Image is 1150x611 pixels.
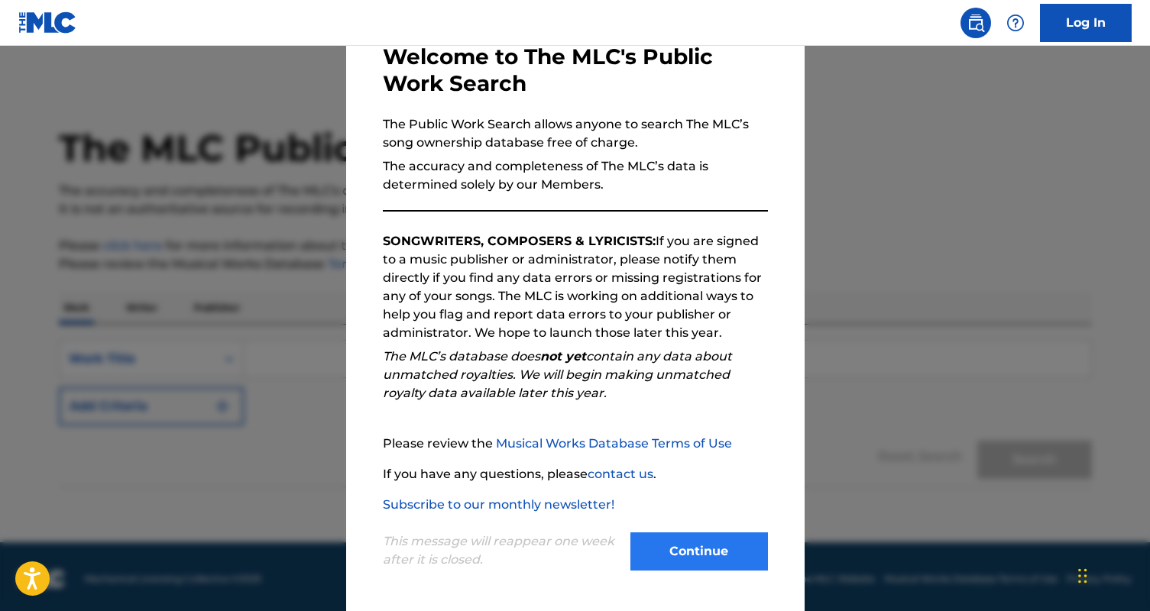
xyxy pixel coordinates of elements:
[540,349,586,364] strong: not yet
[1000,8,1031,38] div: Help
[383,435,768,453] p: Please review the
[960,8,991,38] a: Public Search
[383,349,732,400] em: The MLC’s database does contain any data about unmatched royalties. We will begin making unmatche...
[496,436,732,451] a: Musical Works Database Terms of Use
[1006,14,1025,32] img: help
[18,11,77,34] img: MLC Logo
[1040,4,1132,42] a: Log In
[383,115,768,152] p: The Public Work Search allows anyone to search The MLC’s song ownership database free of charge.
[967,14,985,32] img: search
[383,497,614,512] a: Subscribe to our monthly newsletter!
[383,44,768,97] h3: Welcome to The MLC's Public Work Search
[383,157,768,194] p: The accuracy and completeness of The MLC’s data is determined solely by our Members.
[383,465,768,483] p: If you have any questions, please .
[1074,538,1150,611] iframe: Chat Widget
[383,232,768,342] p: If you are signed to a music publisher or administrator, please notify them directly if you find ...
[383,234,656,248] strong: SONGWRITERS, COMPOSERS & LYRICISTS:
[630,532,768,571] button: Continue
[383,532,621,569] p: This message will reappear one week after it is closed.
[1078,553,1087,599] div: Drag
[588,467,653,481] a: contact us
